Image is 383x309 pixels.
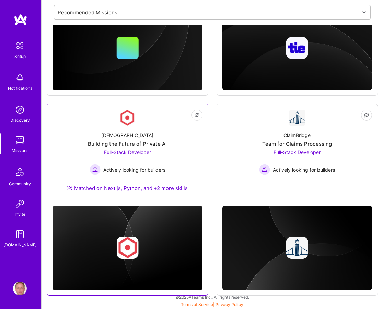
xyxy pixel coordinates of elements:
[12,147,28,154] div: Missions
[222,110,372,197] a: Company LogoClaimBridgeTeam for Claims ProcessingFull-Stack Developer Actively looking for builde...
[15,211,25,218] div: Invite
[222,206,372,291] img: cover
[286,37,308,59] img: Company logo
[362,11,366,14] i: icon Chevron
[289,110,305,126] img: Company Logo
[262,140,332,147] div: Team for Claims Processing
[88,140,167,147] div: Building the Future of Private AI
[364,112,369,118] i: icon EyeClosed
[67,185,188,192] div: Matched on Next.js, Python, and +2 more skills
[11,282,28,295] a: User Avatar
[14,14,27,26] img: logo
[116,237,138,259] img: Company logo
[14,53,26,60] div: Setup
[103,166,165,173] span: Actively looking for builders
[3,241,37,248] div: [DOMAIN_NAME]
[53,110,202,200] a: Company Logo[DEMOGRAPHIC_DATA]Building the Future of Private AIFull-Stack Developer Actively look...
[90,164,101,175] img: Actively looking for builders
[13,282,27,295] img: User Avatar
[286,237,308,259] img: Company logo
[259,164,270,175] img: Actively looking for builders
[274,149,321,155] span: Full-Stack Developer
[13,227,27,241] img: guide book
[10,116,30,124] div: Discovery
[41,288,383,306] div: © 2025 ATeams Inc., All rights reserved.
[194,112,200,118] i: icon EyeClosed
[104,149,151,155] span: Full-Stack Developer
[12,164,28,180] img: Community
[283,132,311,139] div: ClaimBridge
[13,38,27,53] img: setup
[13,103,27,116] img: discovery
[58,9,117,16] div: Recommended Missions
[13,133,27,147] img: teamwork
[13,197,27,211] img: Invite
[273,166,335,173] span: Actively looking for builders
[181,302,243,307] span: |
[181,302,213,307] a: Terms of Service
[101,132,153,139] div: [DEMOGRAPHIC_DATA]
[53,206,202,291] img: cover
[9,180,31,187] div: Community
[119,110,136,126] img: Company Logo
[8,85,32,92] div: Notifications
[13,71,27,85] img: bell
[67,185,72,190] img: Ateam Purple Icon
[216,302,243,307] a: Privacy Policy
